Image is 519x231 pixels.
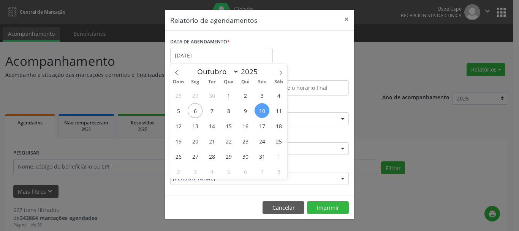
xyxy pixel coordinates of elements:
[221,134,236,148] span: Outubro 22, 2025
[271,103,286,118] span: Outubro 11, 2025
[261,80,349,96] input: Selecione o horário final
[171,103,186,118] span: Outubro 5, 2025
[187,80,204,84] span: Seg
[339,10,354,29] button: Close
[238,164,253,179] span: Novembro 6, 2025
[170,80,187,84] span: Dom
[271,118,286,133] span: Outubro 18, 2025
[239,67,264,76] input: Year
[238,149,253,164] span: Outubro 30, 2025
[221,88,236,103] span: Outubro 1, 2025
[188,118,203,133] span: Outubro 13, 2025
[271,88,286,103] span: Outubro 4, 2025
[204,118,219,133] span: Outubro 14, 2025
[307,201,349,214] button: Imprimir
[170,48,273,63] input: Selecione uma data ou intervalo
[204,88,219,103] span: Setembro 30, 2025
[220,80,237,84] span: Qua
[238,118,253,133] span: Outubro 16, 2025
[171,118,186,133] span: Outubro 12, 2025
[188,149,203,164] span: Outubro 27, 2025
[221,164,236,179] span: Novembro 5, 2025
[204,80,220,84] span: Ter
[170,36,230,48] label: DATA DE AGENDAMENTO
[171,164,186,179] span: Novembro 2, 2025
[255,164,269,179] span: Novembro 7, 2025
[188,134,203,148] span: Outubro 20, 2025
[204,149,219,164] span: Outubro 28, 2025
[271,134,286,148] span: Outubro 25, 2025
[263,201,304,214] button: Cancelar
[255,88,269,103] span: Outubro 3, 2025
[221,103,236,118] span: Outubro 8, 2025
[255,149,269,164] span: Outubro 31, 2025
[171,134,186,148] span: Outubro 19, 2025
[170,15,257,25] h5: Relatório de agendamentos
[171,88,186,103] span: Setembro 28, 2025
[188,164,203,179] span: Novembro 3, 2025
[261,69,349,80] label: ATÉ
[204,103,219,118] span: Outubro 7, 2025
[193,66,239,77] select: Month
[255,134,269,148] span: Outubro 24, 2025
[188,103,203,118] span: Outubro 6, 2025
[254,80,271,84] span: Sex
[238,103,253,118] span: Outubro 9, 2025
[237,80,254,84] span: Qui
[255,118,269,133] span: Outubro 17, 2025
[255,103,269,118] span: Outubro 10, 2025
[204,164,219,179] span: Novembro 4, 2025
[188,88,203,103] span: Setembro 29, 2025
[221,149,236,164] span: Outubro 29, 2025
[171,149,186,164] span: Outubro 26, 2025
[204,134,219,148] span: Outubro 21, 2025
[238,88,253,103] span: Outubro 2, 2025
[238,134,253,148] span: Outubro 23, 2025
[271,149,286,164] span: Novembro 1, 2025
[271,80,287,84] span: Sáb
[221,118,236,133] span: Outubro 15, 2025
[271,164,286,179] span: Novembro 8, 2025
